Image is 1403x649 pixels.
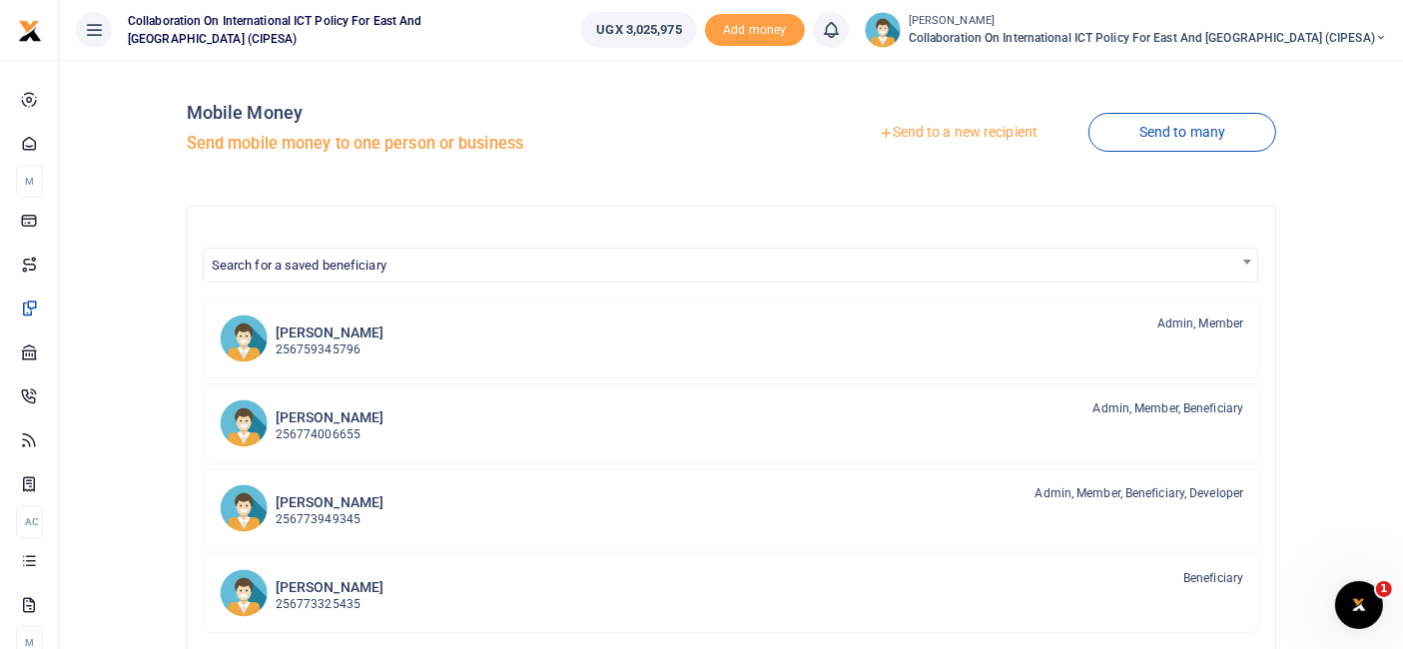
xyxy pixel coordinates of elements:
h6: [PERSON_NAME] [276,324,383,341]
p: 256774006655 [276,425,383,444]
h6: [PERSON_NAME] [276,494,383,511]
span: Search for a saved beneficiary [212,258,386,273]
p: 256773949345 [276,510,383,529]
h6: [PERSON_NAME] [276,409,383,426]
a: Add money [705,21,805,36]
a: AK [PERSON_NAME] 256773325435 Beneficiary [204,553,1260,633]
img: AK [220,569,268,617]
iframe: Intercom live chat [1335,581,1383,629]
span: Search for a saved beneficiary [203,248,1259,283]
a: logo-small logo-large logo-large [18,22,42,37]
p: 256759345796 [276,340,383,359]
span: Collaboration on International ICT Policy For East and [GEOGRAPHIC_DATA] (CIPESA) [120,12,541,48]
small: [PERSON_NAME] [909,13,1387,30]
p: 256773325435 [276,595,383,614]
span: Admin, Member [1157,315,1243,332]
span: Beneficiary [1183,569,1243,587]
h6: [PERSON_NAME] [276,579,383,596]
img: JN [220,484,268,532]
img: BB [220,399,268,447]
li: Ac [16,505,43,538]
span: UGX 3,025,975 [596,20,681,40]
img: profile-user [865,12,901,48]
a: Send to a new recipient [828,115,1088,151]
span: 1 [1376,581,1392,597]
li: M [16,165,43,198]
li: Toup your wallet [705,14,805,47]
a: Send to many [1088,113,1276,152]
a: BB [PERSON_NAME] 256774006655 Admin, Member, Beneficiary [204,383,1260,463]
span: Admin, Member, Beneficiary [1093,399,1244,417]
a: JN [PERSON_NAME] 256773949345 Admin, Member, Beneficiary, Developer [204,468,1260,548]
span: Search for a saved beneficiary [204,249,1258,280]
span: Add money [705,14,805,47]
a: DM [PERSON_NAME] 256759345796 Admin, Member [204,299,1260,378]
span: Collaboration on International ICT Policy For East and [GEOGRAPHIC_DATA] (CIPESA) [909,29,1387,47]
li: Wallet ballance [573,12,704,48]
span: Admin, Member, Beneficiary, Developer [1036,484,1244,502]
h4: Mobile Money [187,102,724,124]
img: logo-small [18,19,42,43]
a: UGX 3,025,975 [581,12,696,48]
a: profile-user [PERSON_NAME] Collaboration on International ICT Policy For East and [GEOGRAPHIC_DAT... [865,12,1387,48]
h5: Send mobile money to one person or business [187,134,724,154]
img: DM [220,315,268,362]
